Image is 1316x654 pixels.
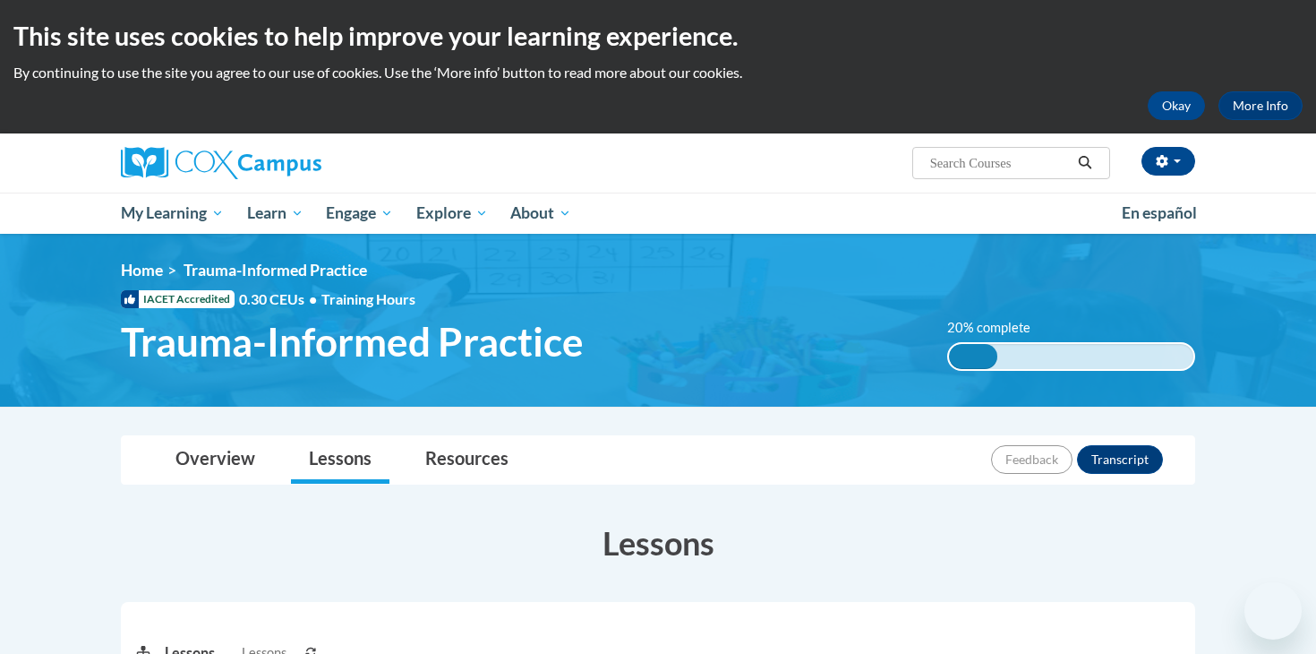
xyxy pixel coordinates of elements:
[121,202,224,224] span: My Learning
[407,436,526,484] a: Resources
[121,521,1195,565] h3: Lessons
[94,193,1222,234] div: Main menu
[1077,445,1163,474] button: Transcript
[947,318,1050,338] label: 20% complete
[121,147,461,179] a: Cox Campus
[1244,582,1302,640] iframe: Button to launch messaging window
[13,18,1303,54] h2: This site uses cookies to help improve your learning experience.
[109,193,235,234] a: My Learning
[1141,147,1195,176] button: Account Settings
[121,318,584,366] span: Trauma-Informed Practice
[416,202,488,224] span: Explore
[314,193,405,234] a: Engage
[121,261,163,280] a: Home
[239,289,321,309] span: 0.30 CEUs
[991,445,1072,474] button: Feedback
[247,202,303,224] span: Learn
[1122,203,1197,222] span: En español
[1072,152,1098,174] button: Search
[326,202,393,224] span: Engage
[928,152,1072,174] input: Search Courses
[405,193,500,234] a: Explore
[184,261,367,280] span: Trauma-Informed Practice
[500,193,584,234] a: About
[13,63,1303,82] p: By continuing to use the site you agree to our use of cookies. Use the ‘More info’ button to read...
[309,290,317,307] span: •
[949,344,998,369] div: 20% complete
[235,193,315,234] a: Learn
[1218,91,1303,120] a: More Info
[510,202,571,224] span: About
[291,436,389,484] a: Lessons
[321,290,415,307] span: Training Hours
[121,290,235,308] span: IACET Accredited
[1110,194,1209,232] a: En español
[121,147,321,179] img: Cox Campus
[1148,91,1205,120] button: Okay
[158,436,273,484] a: Overview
